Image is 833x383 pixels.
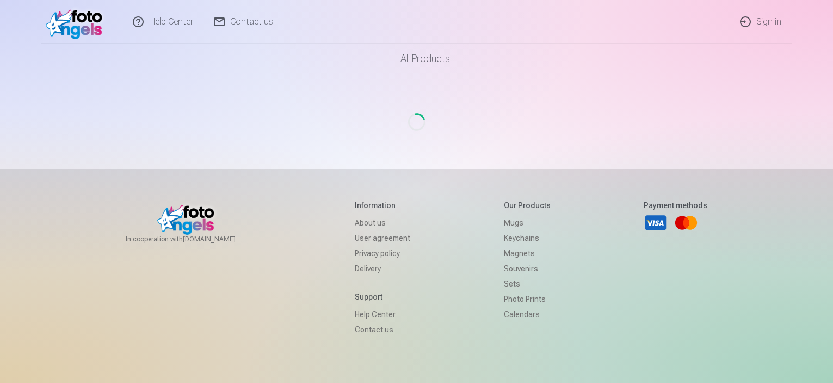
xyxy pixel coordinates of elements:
h5: Information [355,200,410,211]
a: User agreement [355,230,410,246]
img: /v1 [46,4,108,39]
h5: Payment methods [644,200,707,211]
a: About us [355,215,410,230]
a: Keychains [504,230,551,246]
a: Mastercard [674,211,698,235]
span: In cooperation with [126,235,262,244]
a: Contact us [355,322,410,337]
a: Delivery [355,261,410,276]
h5: Support [355,291,410,302]
a: Mugs [504,215,551,230]
a: Photo prints [504,291,551,307]
a: Magnets [504,246,551,261]
a: Visa [644,211,668,235]
a: Sets [504,276,551,291]
a: Privacy policy [355,246,410,261]
h5: Our products [504,200,551,211]
a: Souvenirs [504,261,551,276]
a: Help Center [355,307,410,322]
a: [DOMAIN_NAME] [183,235,262,244]
a: All products [370,44,463,74]
a: Calendars [504,307,551,322]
